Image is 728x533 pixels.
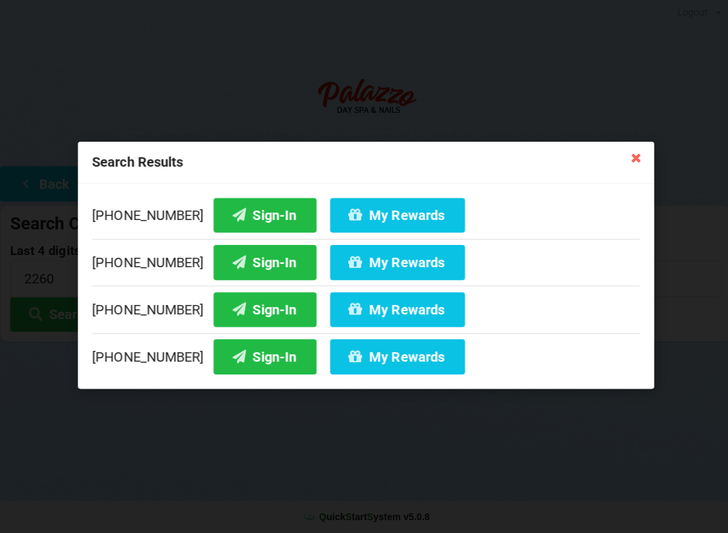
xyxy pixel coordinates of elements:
[212,340,315,374] button: Sign-In
[328,200,462,234] button: My Rewards
[92,240,636,287] div: [PHONE_NUMBER]
[328,246,462,281] button: My Rewards
[92,287,636,334] div: [PHONE_NUMBER]
[92,334,636,375] div: [PHONE_NUMBER]
[212,293,315,328] button: Sign-In
[328,293,462,328] button: My Rewards
[92,200,636,240] div: [PHONE_NUMBER]
[328,340,462,374] button: My Rewards
[212,200,315,234] button: Sign-In
[212,246,315,281] button: Sign-In
[78,144,650,186] div: Search Results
